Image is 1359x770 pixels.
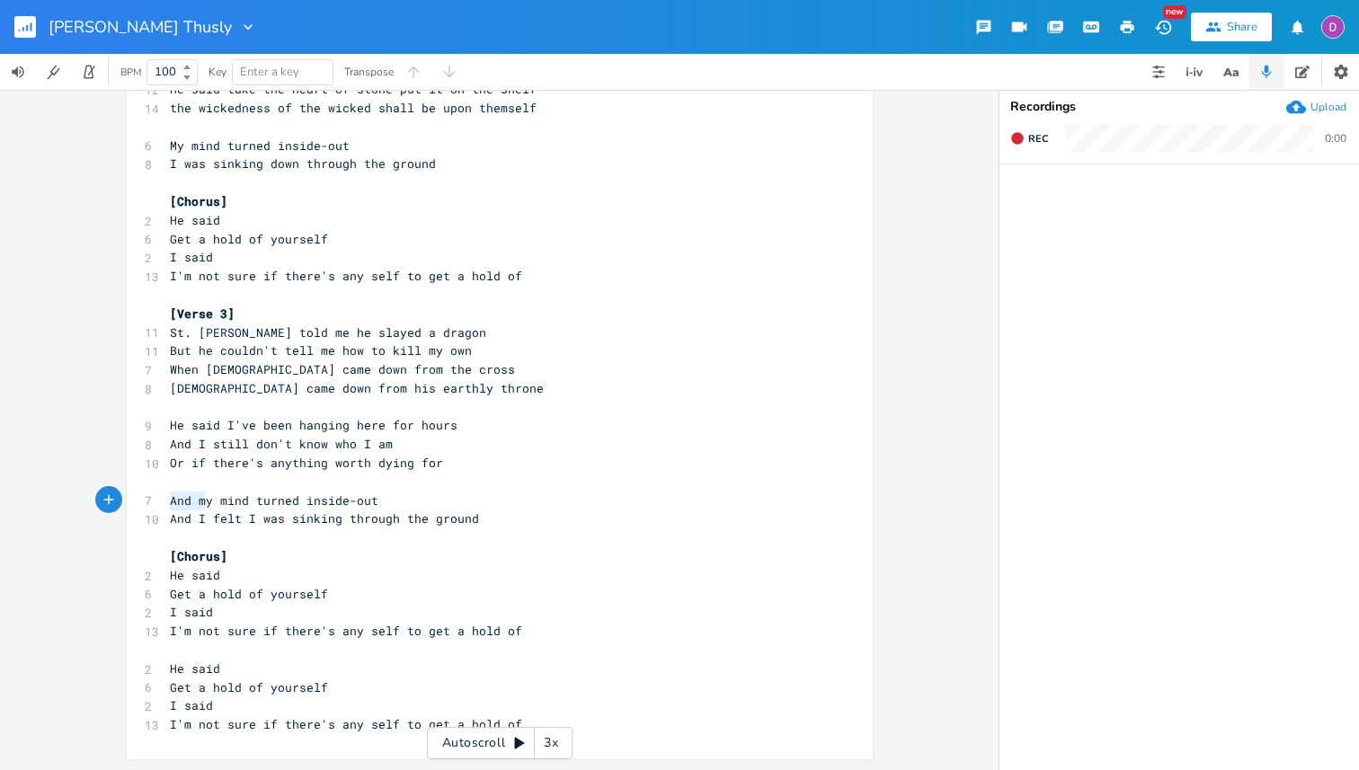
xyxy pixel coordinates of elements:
[1163,5,1186,19] div: New
[120,67,141,77] div: BPM
[170,567,220,583] span: He said
[170,324,486,341] span: St. [PERSON_NAME] told me he slayed a dragon
[170,697,213,713] span: I said
[170,510,479,527] span: And I felt I was sinking through the ground
[170,137,350,154] span: My mind turned inside-out
[170,268,522,284] span: I'm not sure if there's any self to get a hold of
[1028,132,1048,146] span: Rec
[1191,13,1272,41] button: Share
[170,342,472,358] span: But he couldn't tell me how to kill my own
[1321,15,1345,39] img: Dylan
[170,548,227,564] span: [Chorus]
[170,155,436,172] span: I was sinking down through the ground
[535,727,567,759] div: 3x
[170,212,220,228] span: He said
[170,417,457,433] span: He said I've been hanging here for hours
[170,231,328,247] span: Get a hold of yourself
[170,623,522,639] span: I'm not sure if there's any self to get a hold of
[240,64,299,80] span: Enter a key
[170,380,544,396] span: [DEMOGRAPHIC_DATA] came down from his earthly throne
[170,249,213,265] span: I said
[170,436,393,452] span: And I still don't know who I am
[170,679,328,695] span: Get a hold of yourself
[170,492,378,509] span: And my mind turned inside-out
[170,455,443,471] span: Or if there's anything worth dying for
[1145,11,1181,43] button: New
[1310,100,1346,114] div: Upload
[1227,19,1257,35] div: Share
[1010,101,1348,113] div: Recordings
[427,727,573,759] div: Autoscroll
[170,361,515,377] span: When [DEMOGRAPHIC_DATA] came down from the cross
[170,305,235,322] span: [Verse 3]
[344,66,394,77] div: Transpose
[170,100,537,116] span: the wickedness of the wicked shall be upon themself
[170,604,213,620] span: I said
[170,660,220,677] span: He said
[1286,97,1346,117] button: Upload
[1003,124,1055,153] button: Rec
[170,586,328,602] span: Get a hold of yourself
[170,716,522,732] span: I'm not sure if there's any self to get a hold of
[170,193,227,209] span: [Chorus]
[1325,133,1346,144] div: 0:00
[49,19,232,35] span: [PERSON_NAME] Thusly
[209,66,226,77] div: Key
